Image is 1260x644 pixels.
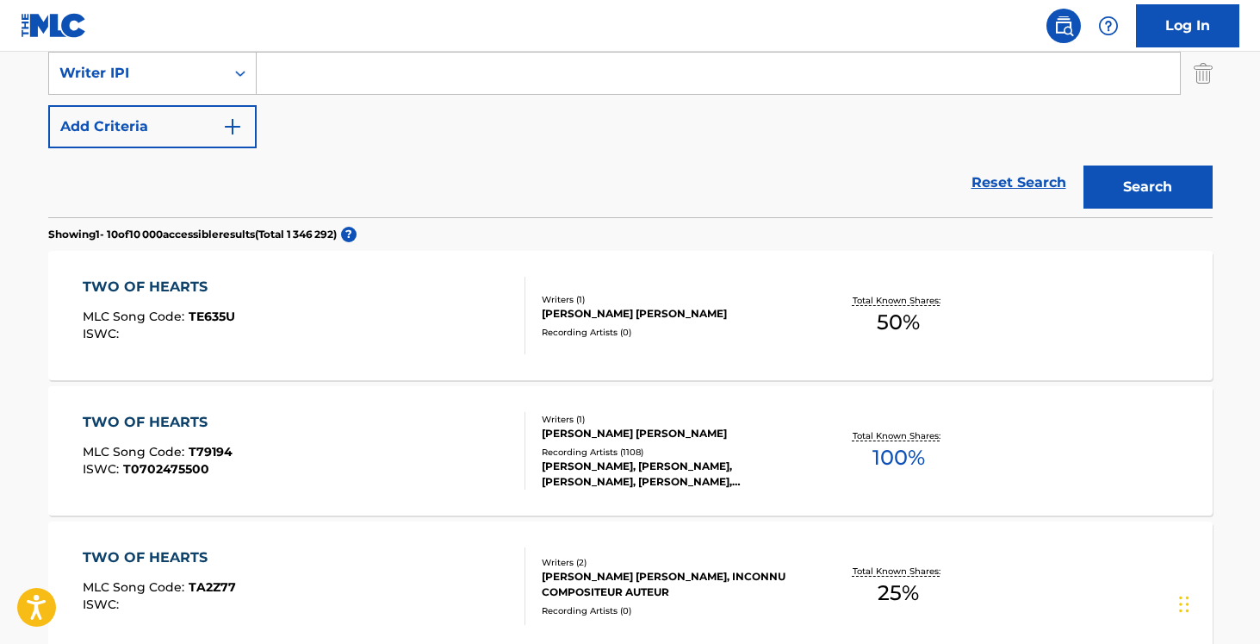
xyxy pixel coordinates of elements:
button: Search [1083,166,1213,209]
div: TWO OF HEARTS [83,547,236,568]
a: Log In [1136,4,1239,47]
iframe: Chat Widget [1174,561,1260,644]
a: Reset Search [963,164,1075,202]
button: Add Criteria [48,105,257,148]
p: Total Known Shares: [853,429,945,442]
img: help [1098,16,1119,36]
div: Writers ( 1 ) [542,293,802,306]
a: TWO OF HEARTSMLC Song Code:T79194ISWC:T0702475500Writers (1)[PERSON_NAME] [PERSON_NAME]Recording ... [48,386,1213,516]
a: TWO OF HEARTSMLC Song Code:TE635UISWC:Writers (1)[PERSON_NAME] [PERSON_NAME]Recording Artists (0)... [48,251,1213,380]
span: T79194 [189,444,233,460]
span: MLC Song Code : [83,444,189,460]
span: MLC Song Code : [83,579,189,595]
span: ISWC : [83,597,123,612]
span: ISWC : [83,461,123,477]
img: Delete Criterion [1194,52,1213,95]
span: 25 % [878,578,919,609]
div: Writers ( 2 ) [542,556,802,569]
span: TA2Z77 [189,579,236,595]
div: [PERSON_NAME] [PERSON_NAME] [542,306,802,322]
img: 9d2ae6d4665cec9f34b9.svg [222,116,243,137]
span: MLC Song Code : [83,309,189,324]
div: Widget de chat [1174,561,1260,644]
div: Recording Artists ( 0 ) [542,326,802,339]
span: 50 % [877,307,920,338]
div: Writers ( 1 ) [542,413,802,426]
p: Showing 1 - 10 of 10 000 accessible results (Total 1 346 292 ) [48,227,337,242]
span: ? [341,227,357,242]
div: [PERSON_NAME] [PERSON_NAME], INCONNU COMPOSITEUR AUTEUR [542,569,802,600]
div: Writer IPI [59,63,214,84]
div: Recording Artists ( 1108 ) [542,446,802,459]
img: search [1053,16,1074,36]
div: TWO OF HEARTS [83,412,233,433]
span: TE635U [189,309,235,324]
div: TWO OF HEARTS [83,277,235,297]
img: MLC Logo [21,13,87,38]
p: Total Known Shares: [853,565,945,578]
div: [PERSON_NAME] [PERSON_NAME] [542,426,802,441]
div: Help [1091,9,1126,43]
span: T0702475500 [123,461,209,477]
div: Glisser [1179,578,1189,630]
a: Public Search [1046,9,1081,43]
p: Total Known Shares: [853,294,945,307]
span: ISWC : [83,326,123,341]
div: Recording Artists ( 0 ) [542,604,802,617]
span: 100 % [872,442,925,473]
div: [PERSON_NAME], [PERSON_NAME], [PERSON_NAME], [PERSON_NAME], [PERSON_NAME] [542,459,802,490]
